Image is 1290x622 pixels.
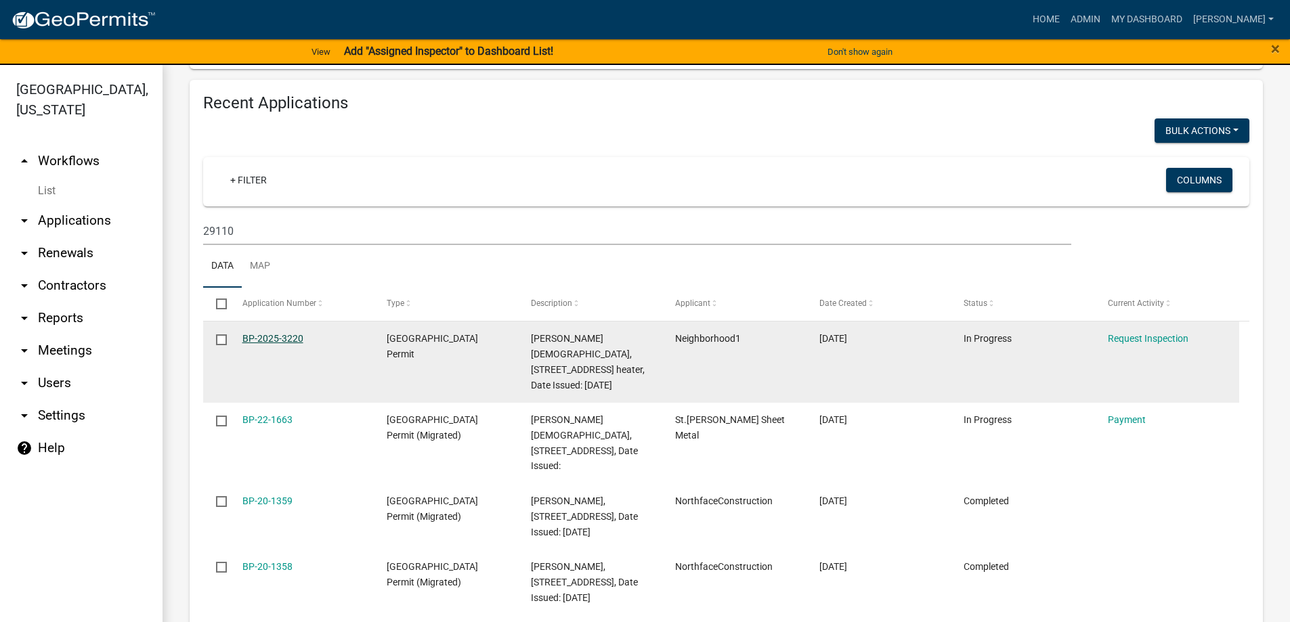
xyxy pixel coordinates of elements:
[819,495,847,506] span: 09/22/2022
[819,298,867,308] span: Date Created
[387,333,478,359] span: Isanti County Building Permit
[242,333,303,344] a: BP-2025-3220
[675,414,785,441] span: St.Marie Sheet Metal
[306,41,336,63] a: View
[1065,7,1106,32] a: Admin
[964,561,1009,572] span: Completed
[964,414,1012,425] span: In Progress
[1108,298,1164,308] span: Current Activity
[1155,118,1249,143] button: Bulk Actions
[675,561,773,572] span: NorthfaceConstruction
[242,414,293,425] a: BP-22-1663
[203,93,1249,113] h4: Recent Applications
[16,153,33,169] i: arrow_drop_up
[1108,414,1146,425] a: Payment
[531,561,638,603] span: ALLISON COOPER, 8450 HIGHWAY 95 NW, 130291100, Date Issued: 09/26/2022
[16,407,33,424] i: arrow_drop_down
[16,213,33,229] i: arrow_drop_down
[819,414,847,425] span: 11/16/2022
[819,333,847,344] span: 07/02/2025
[242,245,278,288] a: Map
[675,298,710,308] span: Applicant
[951,288,1095,320] datatable-header-cell: Status
[203,288,229,320] datatable-header-cell: Select
[1188,7,1279,32] a: [PERSON_NAME]
[1095,288,1239,320] datatable-header-cell: Current Activity
[675,495,773,506] span: NorthfaceConstruction
[819,561,847,572] span: 09/22/2022
[242,495,293,506] a: BP-20-1359
[964,298,987,308] span: Status
[662,288,807,320] datatable-header-cell: Applicant
[387,561,478,587] span: Isanti County Building Permit (Migrated)
[822,41,898,63] button: Don't show again
[531,495,638,537] span: ALLISON COOPER, 8450 HIGHWAY 95 NW, 130291100, Date Issued: 09/26/2022
[1106,7,1188,32] a: My Dashboard
[1271,39,1280,58] span: ×
[229,288,373,320] datatable-header-cell: Application Number
[203,245,242,288] a: Data
[219,168,278,192] a: + Filter
[16,277,33,294] i: arrow_drop_down
[203,217,1071,245] input: Search for applications
[675,333,741,344] span: Neighborhood1
[1027,7,1065,32] a: Home
[16,310,33,326] i: arrow_drop_down
[387,298,404,308] span: Type
[531,414,638,471] span: DOUGLAS A GAY, 29110 RIVER RIDGE RD NW, 020660210, Date Issued:
[242,298,316,308] span: Application Number
[964,495,1009,506] span: Completed
[16,342,33,359] i: arrow_drop_down
[16,375,33,391] i: arrow_drop_down
[1271,41,1280,57] button: Close
[344,45,553,58] strong: Add "Assigned Inspector" to Dashboard List!
[242,561,293,572] a: BP-20-1358
[387,414,478,441] span: Isanti County Building Permit (Migrated)
[531,333,645,390] span: DOUGLAS A GAY, 29110 RIVER RIDGE RD NW, Water heater, Date Issued: 07/10/2025
[16,245,33,261] i: arrow_drop_down
[373,288,517,320] datatable-header-cell: Type
[387,495,478,522] span: Isanti County Building Permit (Migrated)
[531,298,572,308] span: Description
[964,333,1012,344] span: In Progress
[807,288,951,320] datatable-header-cell: Date Created
[1166,168,1232,192] button: Columns
[1108,333,1188,344] a: Request Inspection
[518,288,662,320] datatable-header-cell: Description
[16,440,33,456] i: help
